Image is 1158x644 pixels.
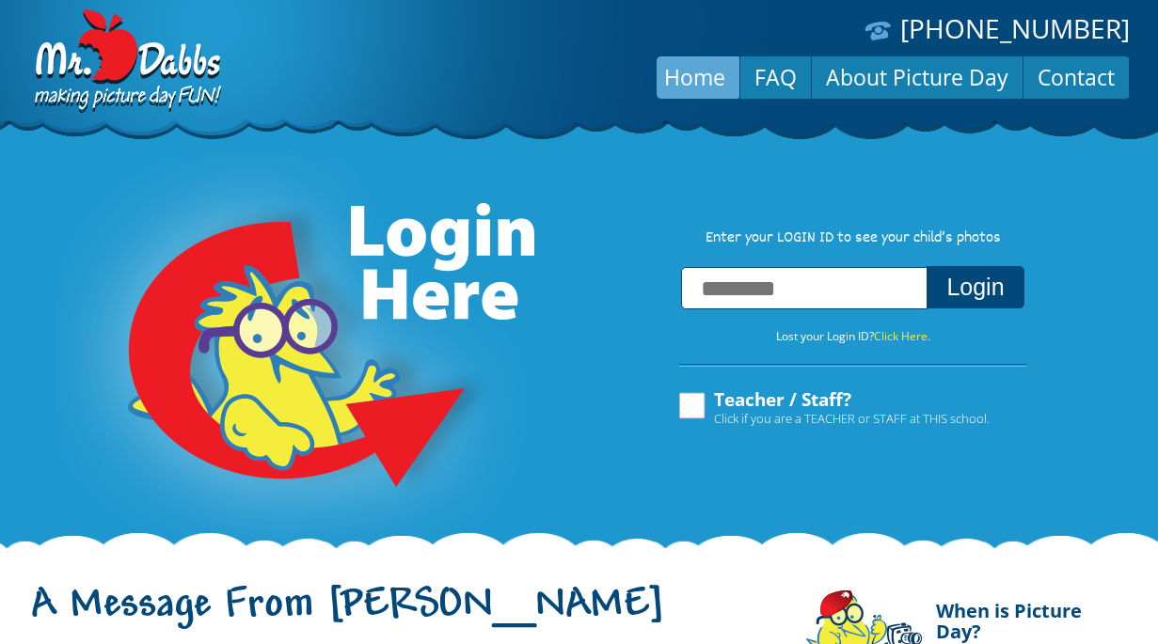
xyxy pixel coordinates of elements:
h1: A Message From [PERSON_NAME] [28,597,776,636]
a: Home [650,55,739,100]
a: [PHONE_NUMBER] [900,10,1130,46]
button: Login [927,266,1023,308]
a: Click Here. [874,328,930,344]
span: Click if you are a TEACHER or STAFF at THIS school. [714,409,990,428]
img: Login Here [56,155,538,550]
a: About Picture Day [812,55,1023,100]
h4: When is Picture Day? [936,589,1130,642]
label: Teacher / Staff? [676,390,990,426]
p: Enter your LOGIN ID to see your child’s photos [660,228,1046,249]
a: Contact [1023,55,1129,100]
img: Dabbs Company [28,9,224,115]
a: FAQ [740,55,811,100]
p: Lost your Login ID? [660,326,1046,347]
